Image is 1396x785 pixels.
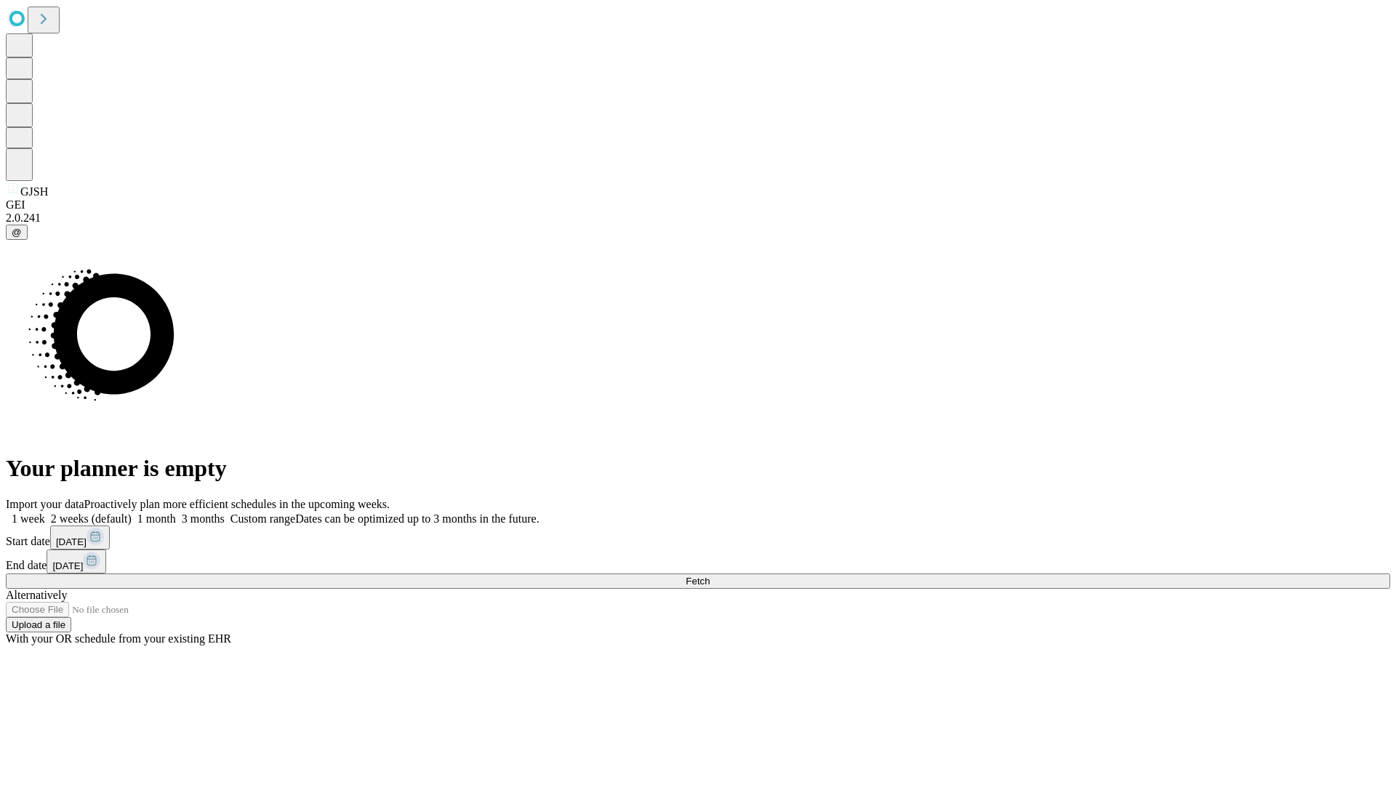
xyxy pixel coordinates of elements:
span: With your OR schedule from your existing EHR [6,632,231,645]
span: [DATE] [56,536,87,547]
span: Custom range [230,512,295,525]
span: @ [12,227,22,238]
h1: Your planner is empty [6,455,1390,482]
div: GEI [6,198,1390,212]
span: 3 months [182,512,225,525]
span: 1 week [12,512,45,525]
div: Start date [6,526,1390,549]
button: [DATE] [47,549,106,573]
div: End date [6,549,1390,573]
span: Import your data [6,498,84,510]
span: 1 month [137,512,176,525]
span: 2 weeks (default) [51,512,132,525]
span: Dates can be optimized up to 3 months in the future. [295,512,539,525]
button: Upload a file [6,617,71,632]
button: Fetch [6,573,1390,589]
span: GJSH [20,185,48,198]
span: [DATE] [52,560,83,571]
span: Fetch [686,576,710,587]
div: 2.0.241 [6,212,1390,225]
button: [DATE] [50,526,110,549]
span: Proactively plan more efficient schedules in the upcoming weeks. [84,498,390,510]
span: Alternatively [6,589,67,601]
button: @ [6,225,28,240]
